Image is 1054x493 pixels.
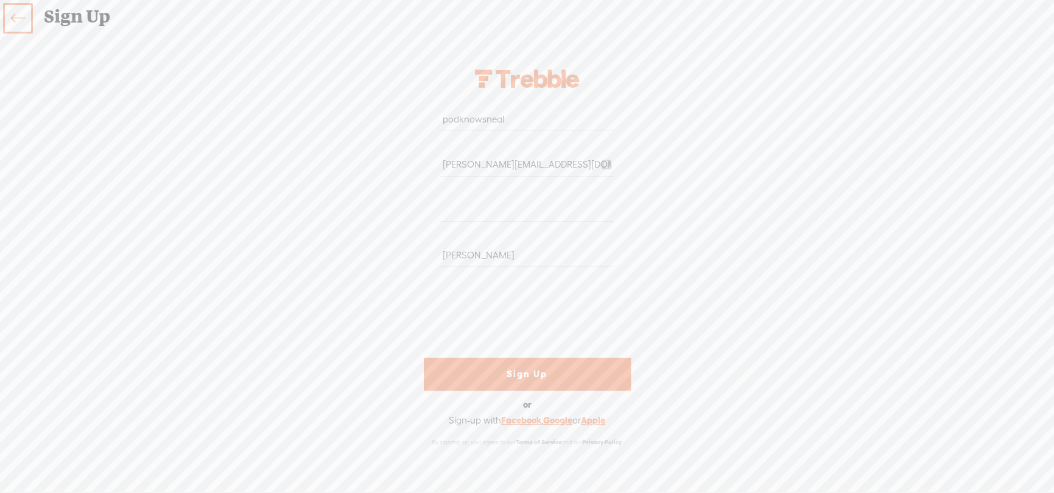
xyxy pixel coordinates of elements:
[543,415,572,425] a: Google
[440,107,614,131] input: Choose Your Username
[516,439,561,445] a: Terms of Service
[523,395,532,414] div: or
[440,153,614,177] input: Enter Your Email
[424,358,631,391] a: Sign Up
[501,415,541,425] a: Facebook
[583,439,622,445] a: Privacy Policy
[581,415,605,425] a: Apple
[440,243,614,267] input: Add a name to your profile
[430,282,616,329] iframe: reCAPTCHA
[449,414,605,427] div: Sign-up with , or
[421,432,634,452] div: By signing up, you agree to our and our .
